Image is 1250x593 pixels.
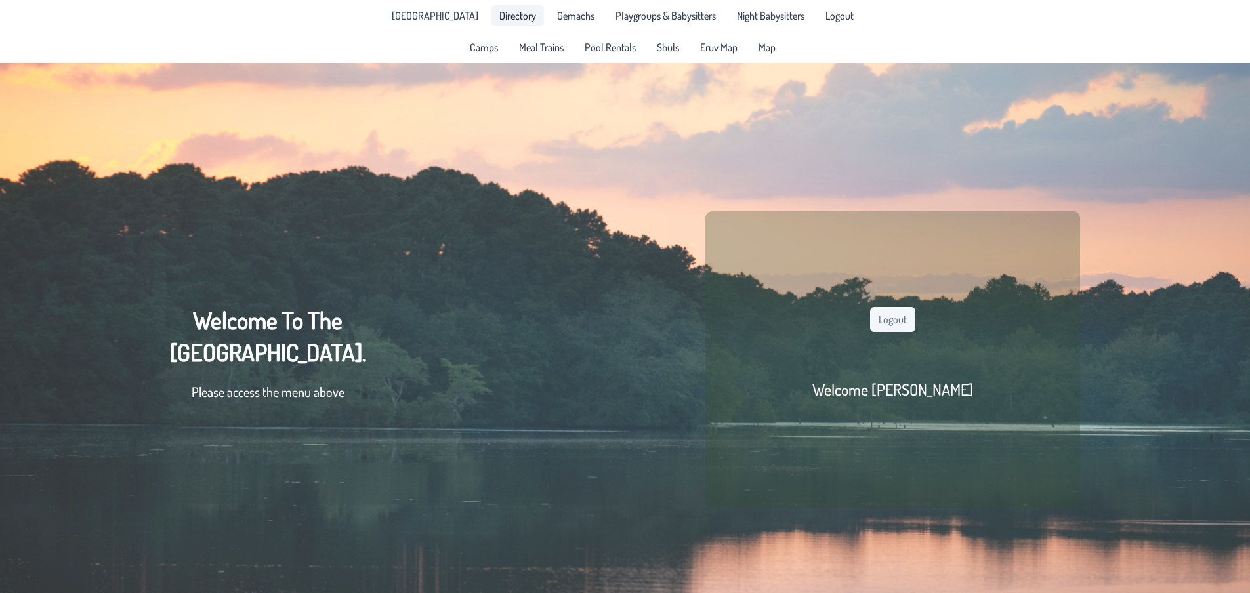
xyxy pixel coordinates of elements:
[700,42,738,52] span: Eruv Map
[470,42,498,52] span: Camps
[499,10,536,21] span: Directory
[557,10,594,21] span: Gemachs
[608,5,724,26] a: Playgroups & Babysitters
[384,5,486,26] li: Pine Lake Park
[615,10,716,21] span: Playgroups & Babysitters
[511,37,572,58] a: Meal Trains
[462,37,506,58] a: Camps
[170,382,366,401] p: Please access the menu above
[870,307,915,332] button: Logout
[577,37,644,58] a: Pool Rentals
[657,42,679,52] span: Shuls
[825,10,854,21] span: Logout
[737,10,804,21] span: Night Babysitters
[692,37,745,58] a: Eruv Map
[392,10,478,21] span: [GEOGRAPHIC_DATA]
[729,5,812,26] a: Night Babysitters
[649,37,687,58] a: Shuls
[585,42,636,52] span: Pool Rentals
[491,5,544,26] a: Directory
[384,5,486,26] a: [GEOGRAPHIC_DATA]
[812,379,974,399] h2: Welcome [PERSON_NAME]
[170,304,366,415] div: Welcome To The [GEOGRAPHIC_DATA].
[519,42,564,52] span: Meal Trains
[549,5,602,26] a: Gemachs
[759,42,776,52] span: Map
[818,5,862,26] li: Logout
[751,37,783,58] a: Map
